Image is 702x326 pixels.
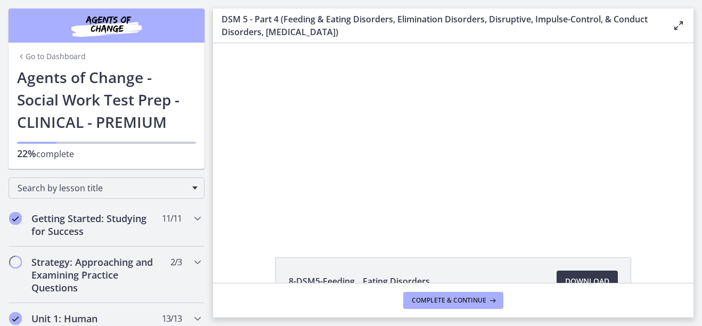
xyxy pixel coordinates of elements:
h2: Strategy: Approaching and Examining Practice Questions [31,256,161,294]
span: 11 / 11 [162,212,182,225]
span: 2 / 3 [170,256,182,268]
h2: Getting Started: Studying for Success [31,212,161,238]
a: Download [557,271,618,292]
i: Completed [9,212,22,225]
span: 22% [17,147,36,160]
span: 8-DSM5-Feeding _ Eating Disorders [289,275,430,288]
h1: Agents of Change - Social Work Test Prep - CLINICAL - PREMIUM [17,66,196,133]
a: Go to Dashboard [17,51,86,62]
p: complete [17,147,196,160]
img: Agents of Change [43,13,170,38]
span: Download [565,275,609,288]
div: Search by lesson title [9,177,205,199]
h3: DSM 5 - Part 4 (Feeding & Eating Disorders, Elimination Disorders, Disruptive, Impulse-Control, &... [222,13,655,38]
iframe: Video Lesson [213,43,693,233]
span: 13 / 13 [162,312,182,325]
span: Search by lesson title [18,182,187,194]
button: Complete & continue [403,292,503,309]
i: Completed [9,312,22,325]
span: Complete & continue [412,296,486,305]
